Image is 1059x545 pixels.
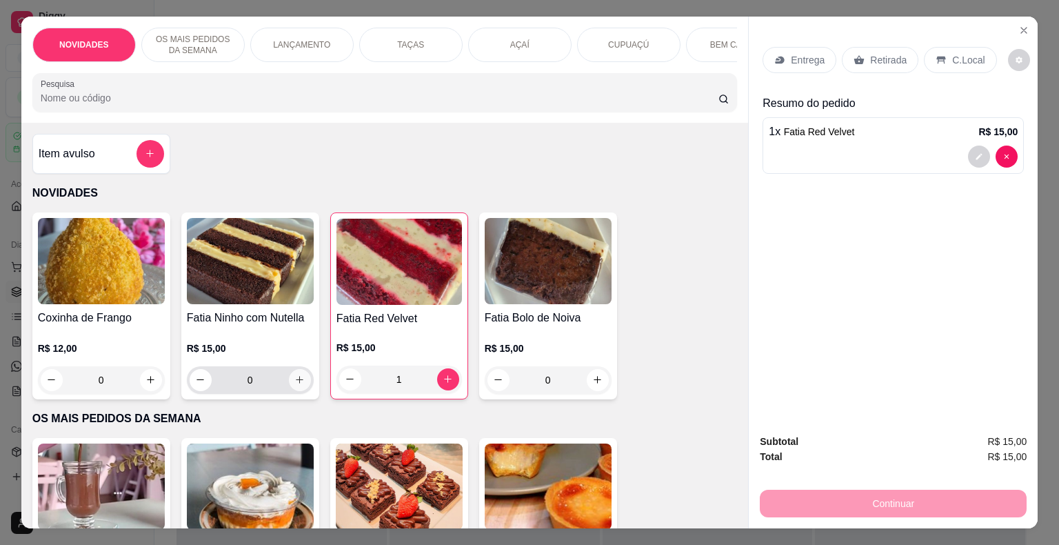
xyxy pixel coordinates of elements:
[39,146,95,162] h4: Item avulso
[336,341,462,355] p: R$ 15,00
[137,140,164,168] button: add-separate-item
[41,91,718,105] input: Pesquisa
[336,219,462,305] img: product-image
[32,410,738,427] p: OS MAIS PEDIDOS DA SEMANA
[978,125,1018,139] p: R$ 15,00
[485,310,612,326] h4: Fatia Bolo de Noiva
[487,369,510,391] button: decrease-product-quantity
[485,341,612,355] p: R$ 15,00
[187,310,314,326] h4: Fatia Ninho com Nutella
[38,341,165,355] p: R$ 12,00
[510,39,529,50] p: AÇAÍ
[336,310,462,327] h4: Fatia Red Velvet
[996,146,1018,168] button: decrease-product-quantity
[32,185,738,201] p: NOVIDADES
[1013,19,1035,41] button: Close
[485,218,612,304] img: product-image
[608,39,649,50] p: CUPUAÇÚ
[153,34,233,56] p: OS MAIS PEDIDOS DA SEMANA
[190,369,212,391] button: decrease-product-quantity
[38,218,165,304] img: product-image
[760,436,798,447] strong: Subtotal
[437,368,459,390] button: increase-product-quantity
[763,95,1024,112] p: Resumo do pedido
[791,53,825,67] p: Entrega
[760,451,782,462] strong: Total
[187,341,314,355] p: R$ 15,00
[870,53,907,67] p: Retirada
[289,369,311,391] button: increase-product-quantity
[59,39,108,50] p: NOVIDADES
[187,218,314,304] img: product-image
[952,53,985,67] p: C.Local
[41,369,63,391] button: decrease-product-quantity
[273,39,330,50] p: LANÇAMENTO
[41,78,79,90] label: Pesquisa
[968,146,990,168] button: decrease-product-quantity
[140,369,162,391] button: increase-product-quantity
[397,39,424,50] p: TAÇAS
[784,126,855,137] span: Fatia Red Velvet
[187,444,314,530] img: product-image
[336,444,463,530] img: product-image
[485,444,612,530] img: product-image
[1008,49,1030,71] button: decrease-product-quantity
[769,123,854,140] p: 1 x
[38,310,165,326] h4: Coxinha de Frango
[987,449,1027,464] span: R$ 15,00
[987,434,1027,449] span: R$ 15,00
[587,369,609,391] button: increase-product-quantity
[38,444,165,530] img: product-image
[710,39,765,50] p: BEM CASADO
[339,368,361,390] button: decrease-product-quantity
